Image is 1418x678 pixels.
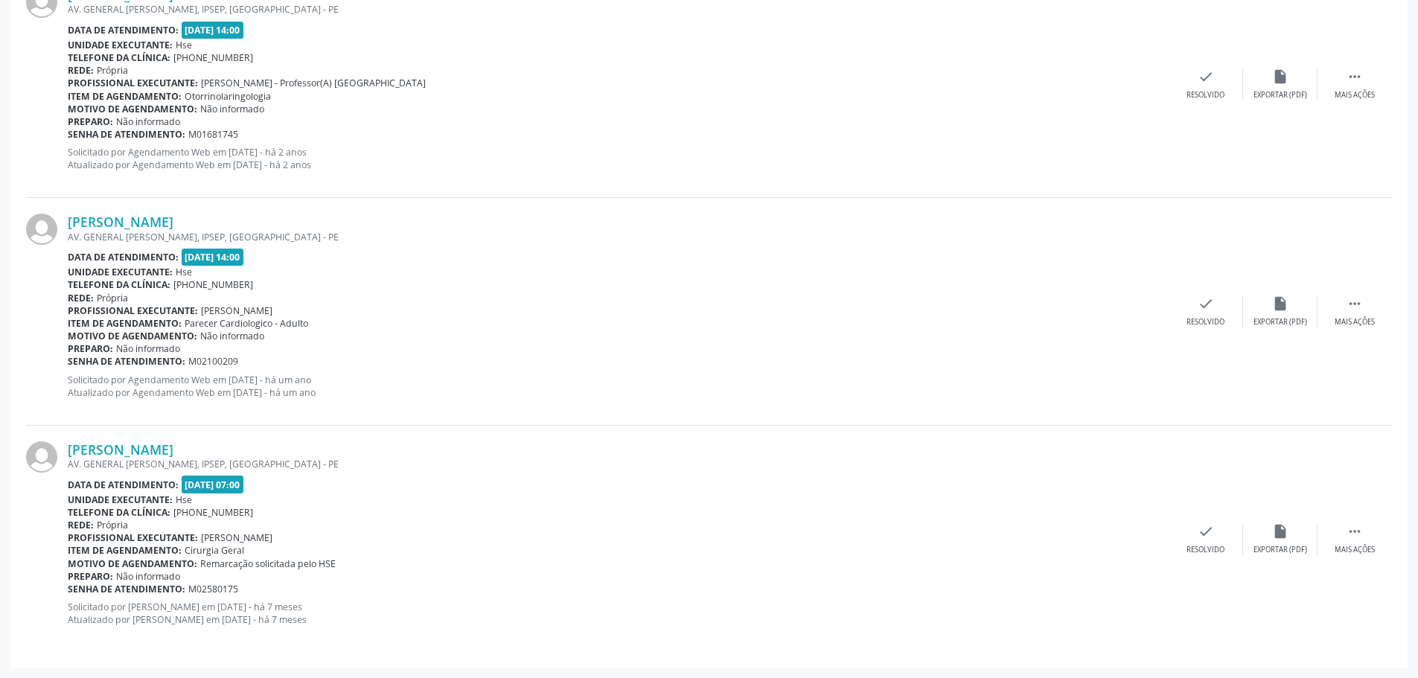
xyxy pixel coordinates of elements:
[68,570,113,583] b: Preparo:
[1253,545,1307,555] div: Exportar (PDF)
[68,519,94,531] b: Rede:
[116,342,180,355] span: Não informado
[97,519,128,531] span: Própria
[1187,317,1224,327] div: Resolvido
[68,342,113,355] b: Preparo:
[68,330,197,342] b: Motivo de agendamento:
[26,214,57,245] img: img
[201,77,426,89] span: [PERSON_NAME] - Professor(A) [GEOGRAPHIC_DATA]
[1253,90,1307,100] div: Exportar (PDF)
[173,278,253,291] span: [PHONE_NUMBER]
[68,266,173,278] b: Unidade executante:
[1272,68,1288,85] i: insert_drive_file
[68,355,185,368] b: Senha de atendimento:
[97,292,128,304] span: Própria
[185,317,308,330] span: Parecer Cardiologico - Adulto
[68,51,170,64] b: Telefone da clínica:
[200,330,264,342] span: Não informado
[68,251,179,263] b: Data de atendimento:
[188,355,238,368] span: M02100209
[68,39,173,51] b: Unidade executante:
[97,64,128,77] span: Própria
[1253,317,1307,327] div: Exportar (PDF)
[1347,523,1363,540] i: 
[1347,68,1363,85] i: 
[68,544,182,557] b: Item de agendamento:
[68,493,173,506] b: Unidade executante:
[68,292,94,304] b: Rede:
[1198,523,1214,540] i: check
[68,317,182,330] b: Item de agendamento:
[68,304,198,317] b: Profissional executante:
[176,493,192,506] span: Hse
[68,231,1169,243] div: AV. GENERAL [PERSON_NAME], IPSEP, [GEOGRAPHIC_DATA] - PE
[182,249,244,266] span: [DATE] 14:00
[185,90,271,103] span: Otorrinolaringologia
[68,441,173,458] a: [PERSON_NAME]
[68,479,179,491] b: Data de atendimento:
[68,214,173,230] a: [PERSON_NAME]
[68,128,185,141] b: Senha de atendimento:
[68,24,179,36] b: Data de atendimento:
[68,103,197,115] b: Motivo de agendamento:
[1272,295,1288,312] i: insert_drive_file
[68,557,197,570] b: Motivo de agendamento:
[68,3,1169,16] div: AV. GENERAL [PERSON_NAME], IPSEP, [GEOGRAPHIC_DATA] - PE
[68,458,1169,470] div: AV. GENERAL [PERSON_NAME], IPSEP, [GEOGRAPHIC_DATA] - PE
[1335,90,1375,100] div: Mais ações
[173,51,253,64] span: [PHONE_NUMBER]
[200,103,264,115] span: Não informado
[1198,295,1214,312] i: check
[68,77,198,89] b: Profissional executante:
[1335,317,1375,327] div: Mais ações
[182,476,244,493] span: [DATE] 07:00
[68,90,182,103] b: Item de agendamento:
[68,146,1169,171] p: Solicitado por Agendamento Web em [DATE] - há 2 anos Atualizado por Agendamento Web em [DATE] - h...
[68,531,198,544] b: Profissional executante:
[1187,545,1224,555] div: Resolvido
[68,506,170,519] b: Telefone da clínica:
[201,304,272,317] span: [PERSON_NAME]
[176,39,192,51] span: Hse
[68,115,113,128] b: Preparo:
[26,441,57,473] img: img
[201,531,272,544] span: [PERSON_NAME]
[1347,295,1363,312] i: 
[116,115,180,128] span: Não informado
[68,601,1169,626] p: Solicitado por [PERSON_NAME] em [DATE] - há 7 meses Atualizado por [PERSON_NAME] em [DATE] - há 7...
[185,544,244,557] span: Cirurgia Geral
[1272,523,1288,540] i: insert_drive_file
[173,506,253,519] span: [PHONE_NUMBER]
[1198,68,1214,85] i: check
[68,583,185,595] b: Senha de atendimento:
[68,64,94,77] b: Rede:
[176,266,192,278] span: Hse
[200,557,336,570] span: Remarcação solicitada pelo HSE
[188,583,238,595] span: M02580175
[68,278,170,291] b: Telefone da clínica:
[68,374,1169,399] p: Solicitado por Agendamento Web em [DATE] - há um ano Atualizado por Agendamento Web em [DATE] - h...
[1187,90,1224,100] div: Resolvido
[182,22,244,39] span: [DATE] 14:00
[116,570,180,583] span: Não informado
[188,128,238,141] span: M01681745
[1335,545,1375,555] div: Mais ações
